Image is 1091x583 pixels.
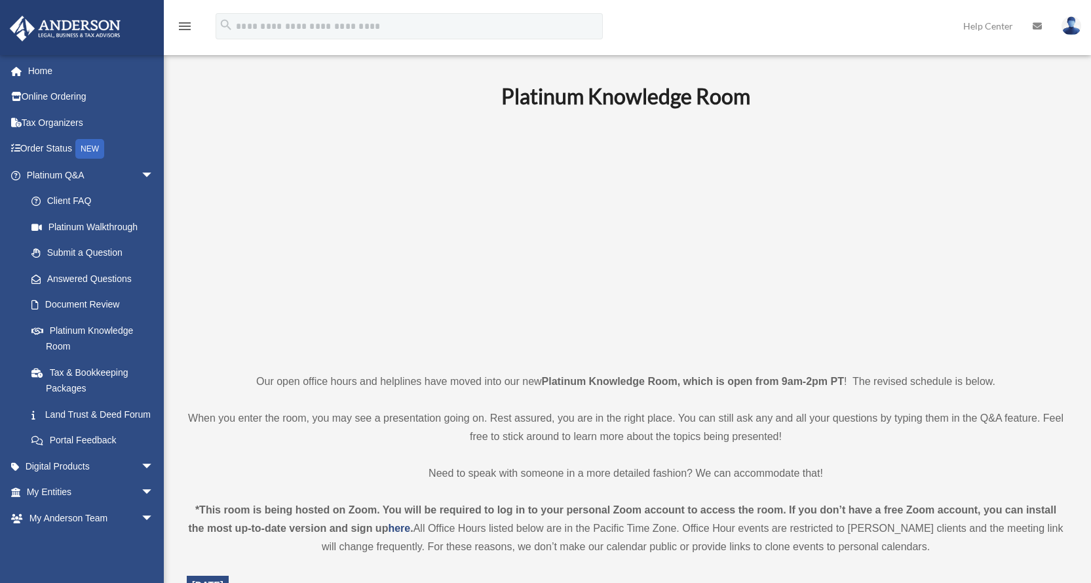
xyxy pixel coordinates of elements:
a: Tax Organizers [9,110,174,136]
strong: *This room is being hosted on Zoom. You will be required to log in to your personal Zoom account ... [189,504,1057,534]
a: Client FAQ [18,188,174,214]
strong: . [410,523,413,534]
a: Digital Productsarrow_drop_down [9,453,174,479]
a: Tax & Bookkeeping Packages [18,359,174,401]
p: When you enter the room, you may see a presentation going on. Rest assured, you are in the right ... [187,409,1065,446]
a: Document Review [18,292,174,318]
a: Home [9,58,174,84]
b: Platinum Knowledge Room [501,83,750,109]
a: My Documentsarrow_drop_down [9,531,174,557]
a: Portal Feedback [18,428,174,454]
a: Platinum Walkthrough [18,214,174,240]
a: My Anderson Teamarrow_drop_down [9,505,174,531]
span: arrow_drop_down [141,531,167,558]
i: menu [177,18,193,34]
a: here [388,523,410,534]
span: arrow_drop_down [141,453,167,480]
img: User Pic [1062,16,1081,35]
a: Online Ordering [9,84,174,110]
div: NEW [75,139,104,159]
img: Anderson Advisors Platinum Portal [6,16,124,41]
a: My Entitiesarrow_drop_down [9,479,174,506]
a: Submit a Question [18,240,174,266]
div: All Office Hours listed below are in the Pacific Time Zone. Office Hour events are restricted to ... [187,501,1065,556]
a: Platinum Q&Aarrow_drop_down [9,162,174,188]
strong: Platinum Knowledge Room, which is open from 9am-2pm PT [542,376,844,387]
a: Platinum Knowledge Room [18,317,167,359]
p: Our open office hours and helplines have moved into our new ! The revised schedule is below. [187,372,1065,391]
a: Land Trust & Deed Forum [18,401,174,428]
i: search [219,18,233,32]
a: Order StatusNEW [9,136,174,163]
a: menu [177,23,193,34]
a: Answered Questions [18,266,174,292]
p: Need to speak with someone in a more detailed fashion? We can accommodate that! [187,464,1065,483]
iframe: 231110_Toby_KnowledgeRoom [429,127,822,348]
span: arrow_drop_down [141,479,167,506]
span: arrow_drop_down [141,505,167,532]
span: arrow_drop_down [141,162,167,189]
